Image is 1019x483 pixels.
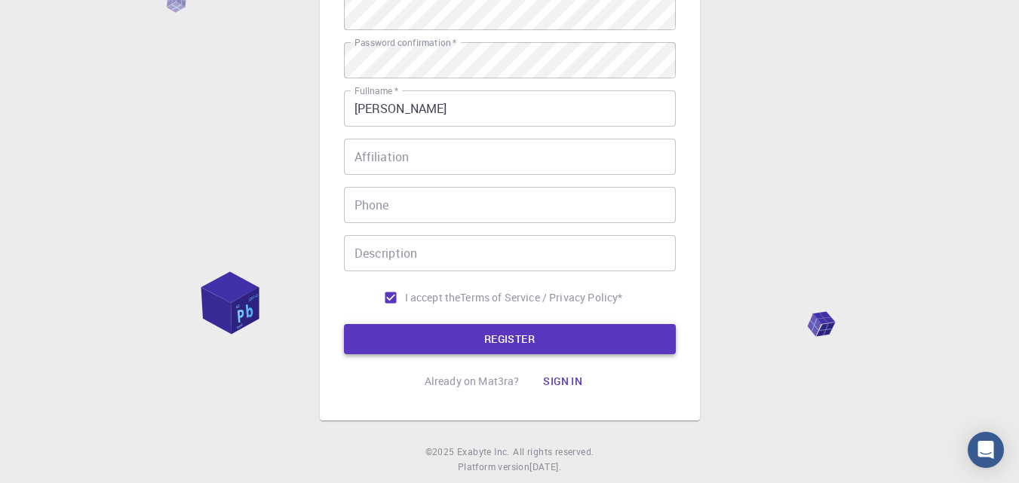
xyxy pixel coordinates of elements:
a: Terms of Service / Privacy Policy* [460,290,622,305]
button: REGISTER [344,324,676,354]
span: I accept the [405,290,461,305]
a: Exabyte Inc. [457,445,510,460]
a: [DATE]. [529,460,561,475]
p: Terms of Service / Privacy Policy * [460,290,622,305]
span: [DATE] . [529,460,561,472]
span: Exabyte Inc. [457,445,510,457]
span: All rights reserved. [513,445,594,460]
span: Platform version [458,460,529,475]
span: © 2025 [425,445,457,460]
button: Sign in [531,366,594,396]
label: Password confirmation [355,36,456,49]
label: Fullname [355,84,398,97]
div: Open Intercom Messenger [968,432,1004,468]
p: Already on Mat3ra? [425,374,520,389]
